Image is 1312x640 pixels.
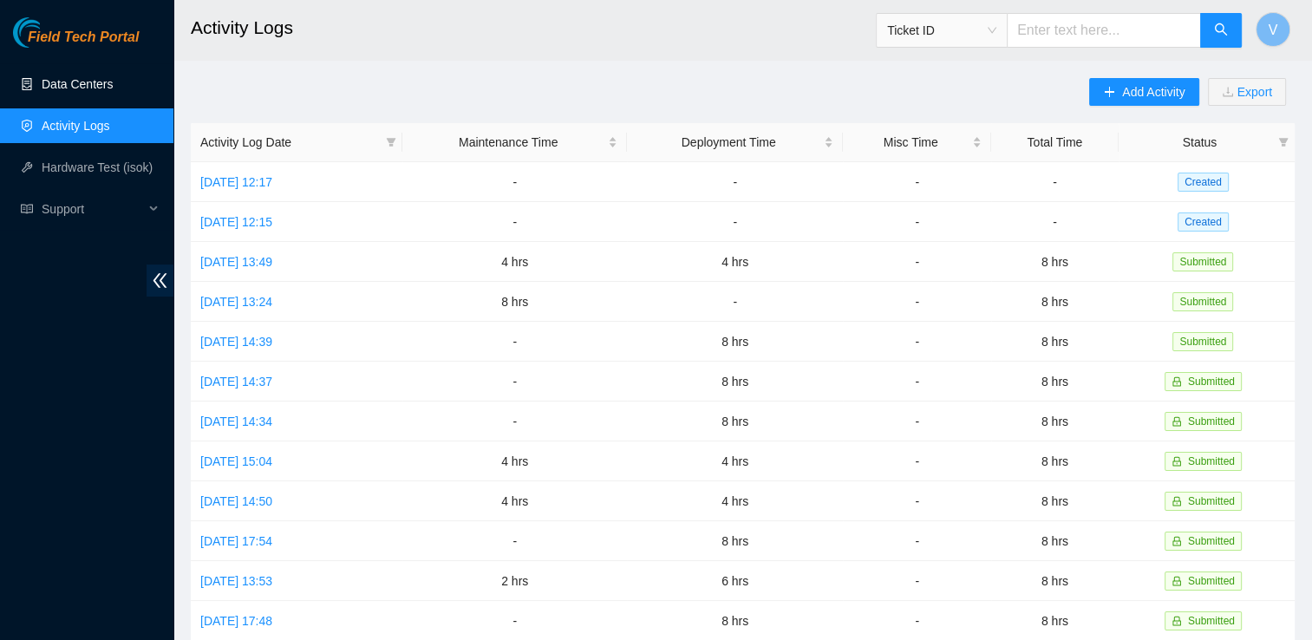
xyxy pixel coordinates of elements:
span: double-left [147,264,173,297]
a: [DATE] 17:54 [200,534,272,548]
span: Field Tech Portal [28,29,139,46]
span: filter [1275,129,1292,155]
span: Add Activity [1122,82,1185,101]
span: lock [1172,376,1182,387]
td: - [991,202,1119,242]
td: 4 hrs [402,441,627,481]
td: 8 hrs [627,521,843,561]
td: - [627,202,843,242]
span: Submitted [1172,332,1233,351]
td: 4 hrs [627,242,843,282]
span: Submitted [1188,535,1235,547]
td: - [843,402,991,441]
td: 8 hrs [991,441,1119,481]
button: search [1200,13,1242,48]
span: lock [1172,536,1182,546]
span: read [21,203,33,215]
span: Created [1178,173,1229,192]
span: lock [1172,496,1182,506]
span: V [1269,19,1278,41]
span: Submitted [1188,376,1235,388]
td: - [843,521,991,561]
a: [DATE] 12:15 [200,215,272,229]
td: - [627,162,843,202]
td: 8 hrs [991,282,1119,322]
button: downloadExport [1208,78,1286,106]
td: - [402,362,627,402]
span: Submitted [1172,292,1233,311]
td: 8 hrs [991,362,1119,402]
span: Created [1178,212,1229,232]
span: lock [1172,416,1182,427]
a: [DATE] 12:17 [200,175,272,189]
td: - [843,202,991,242]
a: [DATE] 13:49 [200,255,272,269]
td: 8 hrs [991,561,1119,601]
button: plusAdd Activity [1089,78,1198,106]
td: 8 hrs [991,402,1119,441]
td: 8 hrs [627,402,843,441]
span: Submitted [1188,455,1235,467]
a: Hardware Test (isok) [42,160,153,174]
span: Submitted [1188,575,1235,587]
span: Ticket ID [887,17,996,43]
span: Submitted [1188,615,1235,627]
td: - [843,362,991,402]
td: 8 hrs [627,322,843,362]
span: plus [1103,86,1115,100]
td: - [843,441,991,481]
a: [DATE] 14:37 [200,375,272,389]
td: 4 hrs [627,481,843,521]
a: [DATE] 17:48 [200,614,272,628]
td: - [402,521,627,561]
td: - [402,202,627,242]
span: lock [1172,616,1182,626]
td: 8 hrs [402,282,627,322]
span: search [1214,23,1228,39]
img: Akamai Technologies [13,17,88,48]
td: 8 hrs [991,322,1119,362]
input: Enter text here... [1007,13,1201,48]
span: filter [386,137,396,147]
td: - [402,402,627,441]
td: 8 hrs [991,521,1119,561]
td: 4 hrs [627,441,843,481]
th: Total Time [991,123,1119,162]
td: - [843,282,991,322]
td: - [991,162,1119,202]
a: [DATE] 13:53 [200,574,272,588]
a: [DATE] 13:24 [200,295,272,309]
td: - [402,322,627,362]
span: lock [1172,576,1182,586]
span: Submitted [1172,252,1233,271]
td: 8 hrs [991,481,1119,521]
span: Submitted [1188,495,1235,507]
span: Activity Log Date [200,133,379,152]
a: [DATE] 14:34 [200,415,272,428]
a: [DATE] 15:04 [200,454,272,468]
td: - [843,561,991,601]
td: - [843,481,991,521]
td: 6 hrs [627,561,843,601]
td: - [843,162,991,202]
td: 4 hrs [402,242,627,282]
td: - [843,242,991,282]
td: 8 hrs [627,362,843,402]
td: - [402,162,627,202]
td: 4 hrs [402,481,627,521]
a: Data Centers [42,77,113,91]
span: lock [1172,456,1182,467]
td: 2 hrs [402,561,627,601]
button: V [1256,12,1290,47]
span: Support [42,192,144,226]
a: [DATE] 14:39 [200,335,272,349]
span: filter [1278,137,1289,147]
span: Submitted [1188,415,1235,428]
td: 8 hrs [991,242,1119,282]
span: Status [1128,133,1271,152]
a: Activity Logs [42,119,110,133]
a: [DATE] 14:50 [200,494,272,508]
a: Akamai TechnologiesField Tech Portal [13,31,139,54]
td: - [843,322,991,362]
span: filter [382,129,400,155]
